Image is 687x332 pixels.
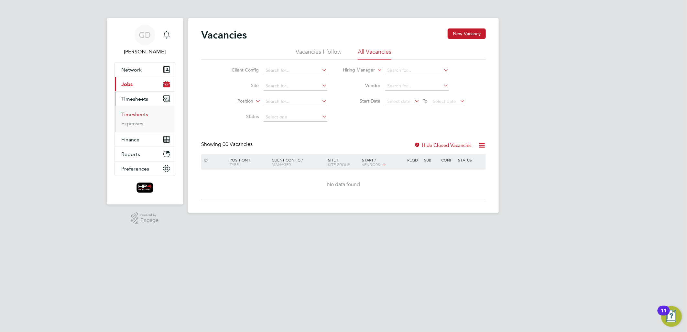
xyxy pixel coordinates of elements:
div: 11 [661,311,667,319]
span: Engage [140,218,158,223]
input: Search for... [264,66,327,75]
span: Gemma Deaton [114,48,175,56]
nav: Main navigation [107,18,183,205]
label: Hiring Manager [338,67,375,73]
li: All Vacancies [358,48,391,60]
span: Jobs [121,81,133,87]
span: Reports [121,151,140,157]
input: Search for... [264,97,327,106]
button: New Vacancy [448,28,486,39]
a: Timesheets [121,111,148,117]
button: Jobs [115,77,175,91]
span: Select date [433,98,456,104]
span: Finance [121,137,139,143]
button: Timesheets [115,92,175,106]
span: GD [139,31,151,39]
input: Select one [264,113,327,122]
button: Open Resource Center, 11 new notifications [661,306,682,327]
label: Start Date [343,98,381,104]
input: Search for... [385,66,449,75]
label: Site [222,83,259,88]
span: Manager [272,162,291,167]
div: Conf [440,154,456,165]
span: Powered by [140,212,158,218]
span: Network [121,67,142,73]
span: Timesheets [121,96,148,102]
div: Client Config / [270,154,327,170]
span: 00 Vacancies [223,141,253,148]
div: No data found [202,181,485,188]
button: Reports [115,147,175,161]
div: Site / [327,154,361,170]
h2: Vacancies [201,28,247,41]
input: Search for... [385,82,449,91]
div: Sub [423,154,440,165]
div: Showing [201,141,254,148]
img: hp4recruitment-logo-retina.png [136,183,154,193]
span: Vendors [362,162,380,167]
label: Position [216,98,254,105]
button: Network [115,62,175,77]
button: Finance [115,132,175,147]
a: Go to home page [114,183,175,193]
div: ID [202,154,225,165]
button: Preferences [115,161,175,176]
label: Status [222,114,259,119]
a: Expenses [121,120,143,127]
label: Vendor [343,83,381,88]
li: Vacancies I follow [296,48,342,60]
span: Type [230,162,239,167]
span: Select date [387,98,411,104]
span: Preferences [121,166,149,172]
span: To [421,97,430,105]
label: Client Config [222,67,259,73]
a: Powered byEngage [131,212,159,225]
span: Site Group [328,162,350,167]
label: Hide Closed Vacancies [414,142,472,148]
a: GD[PERSON_NAME] [114,25,175,56]
div: Timesheets [115,106,175,132]
div: Start / [360,154,406,171]
input: Search for... [264,82,327,91]
div: Position / [225,154,270,170]
div: Reqd [406,154,422,165]
div: Status [457,154,485,165]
